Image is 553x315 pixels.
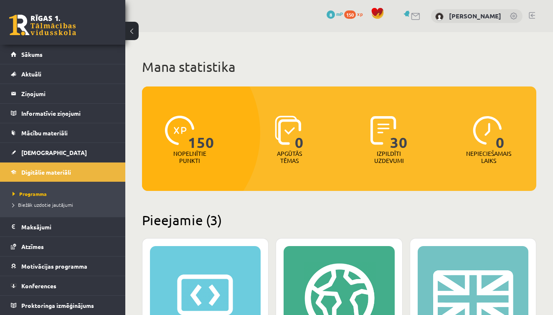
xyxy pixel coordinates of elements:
[11,163,115,182] a: Digitālie materiāli
[188,116,214,150] span: 150
[11,217,115,236] a: Maksājumi
[435,13,444,21] img: Emīls Brakše
[327,10,335,19] span: 8
[373,150,405,164] p: Izpildīti uzdevumi
[11,257,115,276] a: Motivācijas programma
[13,190,117,198] a: Programma
[21,168,71,176] span: Digitālie materiāli
[11,296,115,315] a: Proktoringa izmēģinājums
[11,143,115,162] a: [DEMOGRAPHIC_DATA]
[496,116,505,150] span: 0
[11,123,115,142] a: Mācību materiāli
[327,10,343,17] a: 8 mP
[11,276,115,295] a: Konferences
[21,243,44,250] span: Atzīmes
[273,150,306,164] p: Apgūtās tēmas
[142,212,536,228] h2: Pieejamie (3)
[21,104,115,123] legend: Informatīvie ziņojumi
[344,10,356,19] span: 150
[344,10,367,17] a: 150 xp
[13,201,117,208] a: Biežāk uzdotie jautājumi
[466,150,511,164] p: Nepieciešamais laiks
[336,10,343,17] span: mP
[21,262,87,270] span: Motivācijas programma
[473,116,502,145] img: icon-clock-7be60019b62300814b6bd22b8e044499b485619524d84068768e800edab66f18.svg
[11,84,115,103] a: Ziņojumi
[357,10,363,17] span: xp
[295,116,304,150] span: 0
[21,149,87,156] span: [DEMOGRAPHIC_DATA]
[21,282,56,290] span: Konferences
[165,116,194,145] img: icon-xp-0682a9bc20223a9ccc6f5883a126b849a74cddfe5390d2b41b4391c66f2066e7.svg
[9,15,76,36] a: Rīgas 1. Tālmācības vidusskola
[13,191,47,197] span: Programma
[21,129,68,137] span: Mācību materiāli
[173,150,206,164] p: Nopelnītie punkti
[21,70,41,78] span: Aktuāli
[21,84,115,103] legend: Ziņojumi
[11,45,115,64] a: Sākums
[449,12,501,20] a: [PERSON_NAME]
[11,237,115,256] a: Atzīmes
[390,116,408,150] span: 30
[142,58,536,75] h1: Mana statistika
[275,116,301,145] img: icon-learned-topics-4a711ccc23c960034f471b6e78daf4a3bad4a20eaf4de84257b87e66633f6470.svg
[21,51,43,58] span: Sākums
[11,64,115,84] a: Aktuāli
[11,104,115,123] a: Informatīvie ziņojumi
[21,217,115,236] legend: Maksājumi
[21,302,94,309] span: Proktoringa izmēģinājums
[13,201,73,208] span: Biežāk uzdotie jautājumi
[370,116,396,145] img: icon-completed-tasks-ad58ae20a441b2904462921112bc710f1caf180af7a3daa7317a5a94f2d26646.svg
